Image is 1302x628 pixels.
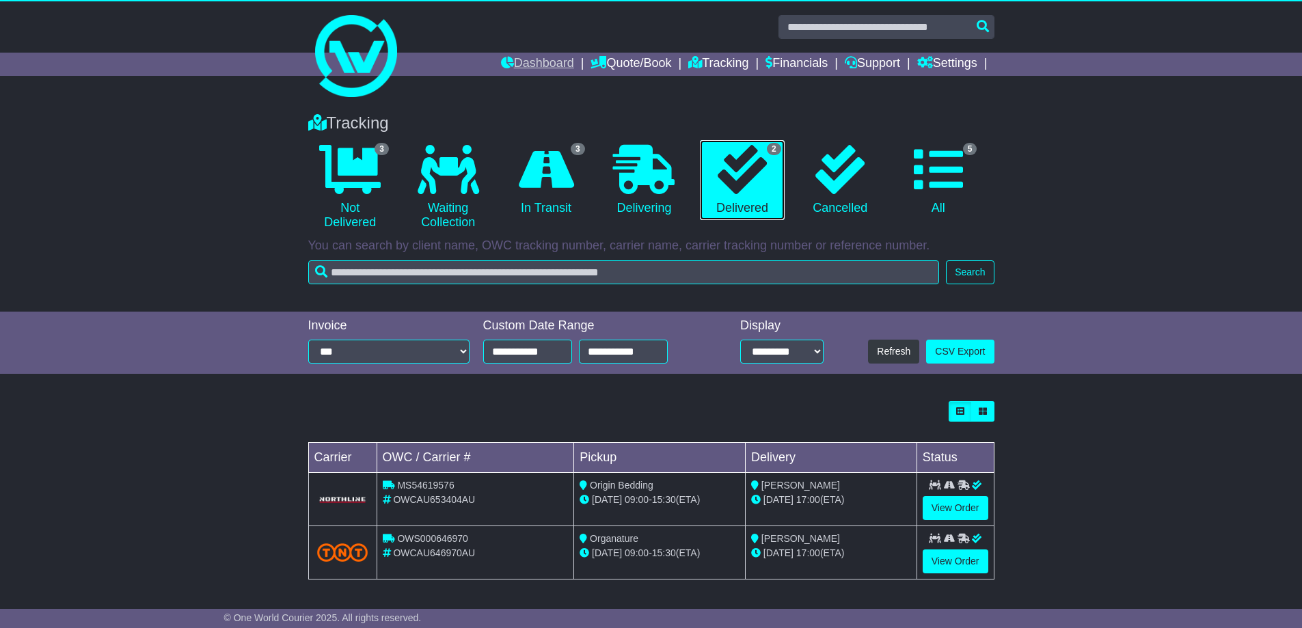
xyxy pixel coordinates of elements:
[590,533,638,544] span: Organature
[580,546,740,560] div: - (ETA)
[308,318,470,333] div: Invoice
[590,480,653,491] span: Origin Bedding
[751,493,911,507] div: (ETA)
[501,53,574,76] a: Dashboard
[926,340,994,364] a: CSV Export
[393,547,475,558] span: OWCAU646970AU
[375,143,389,155] span: 3
[763,494,794,505] span: [DATE]
[397,480,454,491] span: MS54619576
[592,547,622,558] span: [DATE]
[571,143,585,155] span: 3
[868,340,919,364] button: Refresh
[700,140,784,221] a: 2 Delivered
[745,443,917,473] td: Delivery
[317,543,368,562] img: TNT_Domestic.png
[923,496,988,520] a: View Order
[397,533,468,544] span: OWS000646970
[845,53,900,76] a: Support
[591,53,671,76] a: Quote/Book
[406,140,490,235] a: Waiting Collection
[917,53,977,76] a: Settings
[625,494,649,505] span: 09:00
[308,140,392,235] a: 3 Not Delivered
[923,549,988,573] a: View Order
[308,238,994,254] p: You can search by client name, OWC tracking number, carrier name, carrier tracking number or refe...
[625,547,649,558] span: 09:00
[317,495,368,504] img: GetCarrierServiceLogo
[798,140,882,221] a: Cancelled
[504,140,588,221] a: 3 In Transit
[393,494,475,505] span: OWCAU653404AU
[308,443,377,473] td: Carrier
[796,494,820,505] span: 17:00
[763,547,794,558] span: [DATE]
[917,443,994,473] td: Status
[688,53,748,76] a: Tracking
[592,494,622,505] span: [DATE]
[761,480,840,491] span: [PERSON_NAME]
[377,443,574,473] td: OWC / Carrier #
[761,533,840,544] span: [PERSON_NAME]
[751,546,911,560] div: (ETA)
[574,443,746,473] td: Pickup
[652,547,676,558] span: 15:30
[580,493,740,507] div: - (ETA)
[796,547,820,558] span: 17:00
[652,494,676,505] span: 15:30
[301,113,1001,133] div: Tracking
[767,143,781,155] span: 2
[946,260,994,284] button: Search
[602,140,686,221] a: Delivering
[740,318,824,333] div: Display
[963,143,977,155] span: 5
[765,53,828,76] a: Financials
[224,612,422,623] span: © One World Courier 2025. All rights reserved.
[896,140,980,221] a: 5 All
[483,318,703,333] div: Custom Date Range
